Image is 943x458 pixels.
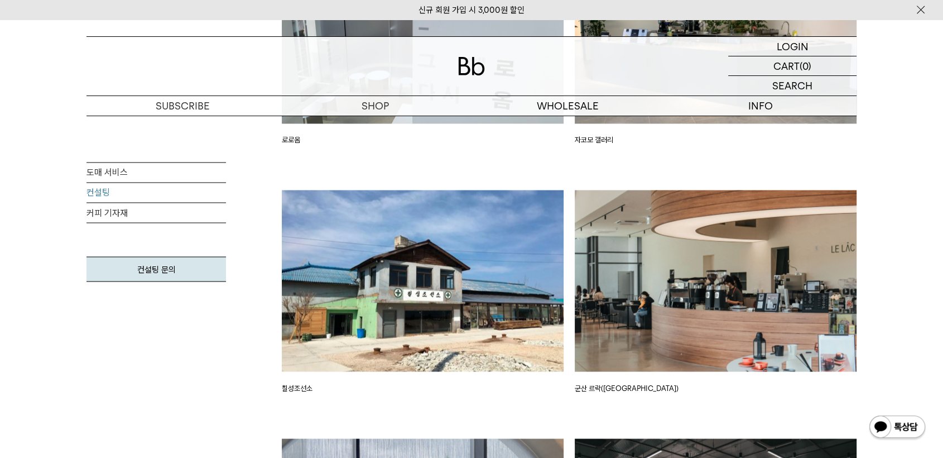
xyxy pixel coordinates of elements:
[772,76,812,96] p: SEARCH
[282,135,564,146] p: 로로옴
[800,56,811,75] p: (0)
[86,96,279,116] a: SUBSCRIBE
[418,5,525,15] a: 신규 회원 가입 시 3,000원 할인
[868,414,926,441] img: 카카오톡 채널 1:1 채팅 버튼
[86,256,226,282] a: 컨설팅 문의
[575,135,857,146] p: 자코모 갤러리
[282,383,564,394] p: 칠성조선소
[471,96,664,116] p: WHOLESALE
[86,163,226,183] a: 도매 서비스
[728,37,857,56] a: LOGIN
[458,57,485,75] img: 로고
[279,96,471,116] a: SHOP
[664,96,857,116] p: INFO
[86,203,226,223] a: 커피 기자재
[575,383,857,394] p: 군산 르락([GEOGRAPHIC_DATA])
[728,56,857,76] a: CART (0)
[773,56,800,75] p: CART
[86,183,226,203] a: 컨설팅
[777,37,809,56] p: LOGIN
